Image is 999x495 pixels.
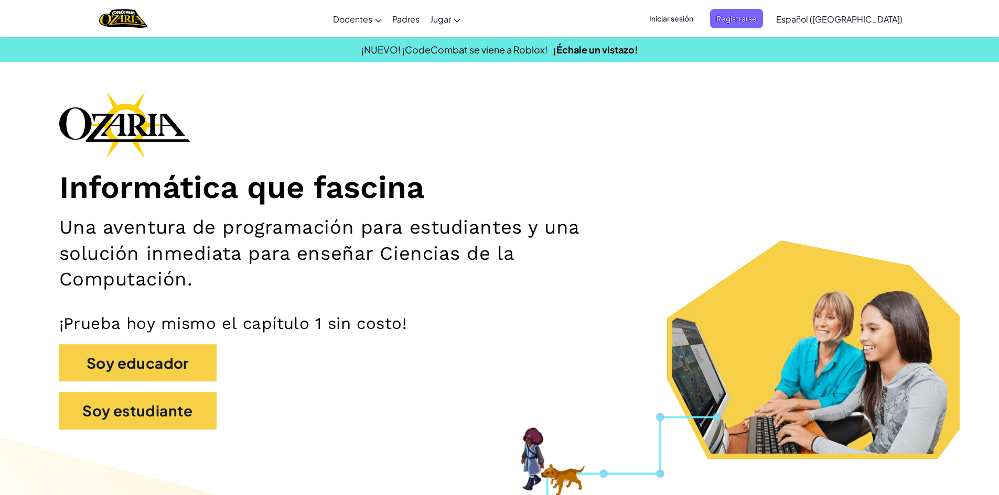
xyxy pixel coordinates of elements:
[425,5,466,33] a: Jugar
[643,9,700,28] button: Iniciar sesión
[59,392,217,430] button: Soy estudiante
[430,14,451,25] span: Jugar
[99,8,148,29] a: Ozaria by CodeCombat logo
[553,43,638,56] a: ¡Échale un vistazo!
[710,9,763,28] button: Registrarse
[99,8,148,29] img: Home
[59,169,940,207] h1: Informática que fascina
[59,313,940,334] p: ¡Prueba hoy mismo el capítulo 1 sin costo!
[333,14,372,25] span: Docentes
[328,5,387,33] a: Docentes
[59,214,650,292] h2: Una aventura de programación para estudiantes y una solución inmediata para enseñar Ciencias de l...
[387,5,425,33] a: Padres
[59,91,190,158] img: Ozaria branding logo
[776,14,903,25] span: Español ([GEOGRAPHIC_DATA])
[59,344,217,382] button: Soy educador
[771,5,908,33] a: Español ([GEOGRAPHIC_DATA])
[361,43,547,56] span: ¡NUEVO! ¡CodeCombat se viene a Roblox!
